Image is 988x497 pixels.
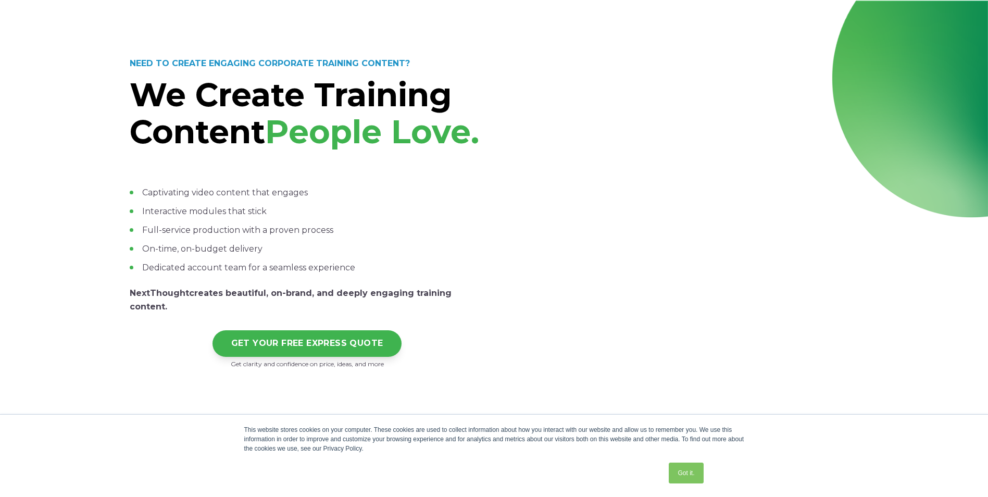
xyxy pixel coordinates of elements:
[142,225,333,235] span: Full-service production with a proven process
[130,288,189,298] strong: NextThought
[130,75,452,152] span: We Create Training Content
[212,330,402,357] a: GET YOUR FREE EXPRESS QUOTE
[244,425,744,453] div: This website stores cookies on your computer. These cookies are used to collect information about...
[142,244,262,254] span: On-time, on-budget delivery
[130,288,452,312] span: creates beautiful, on-brand, and deeply engaging training content.
[142,206,267,216] span: Interactive modules that stick
[130,58,410,68] strong: NEED TO CREATE ENGAGING CORPORATE TRAINING CONTENT?
[142,263,355,272] span: Dedicated account team for a seamless experience
[524,43,837,219] iframe: NextThought Reel
[265,112,479,152] span: People Love.
[231,360,384,368] span: Get clarity and confidence on price, ideas, and more
[669,463,703,483] a: Got it.
[142,188,308,197] span: Captivating video content that engages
